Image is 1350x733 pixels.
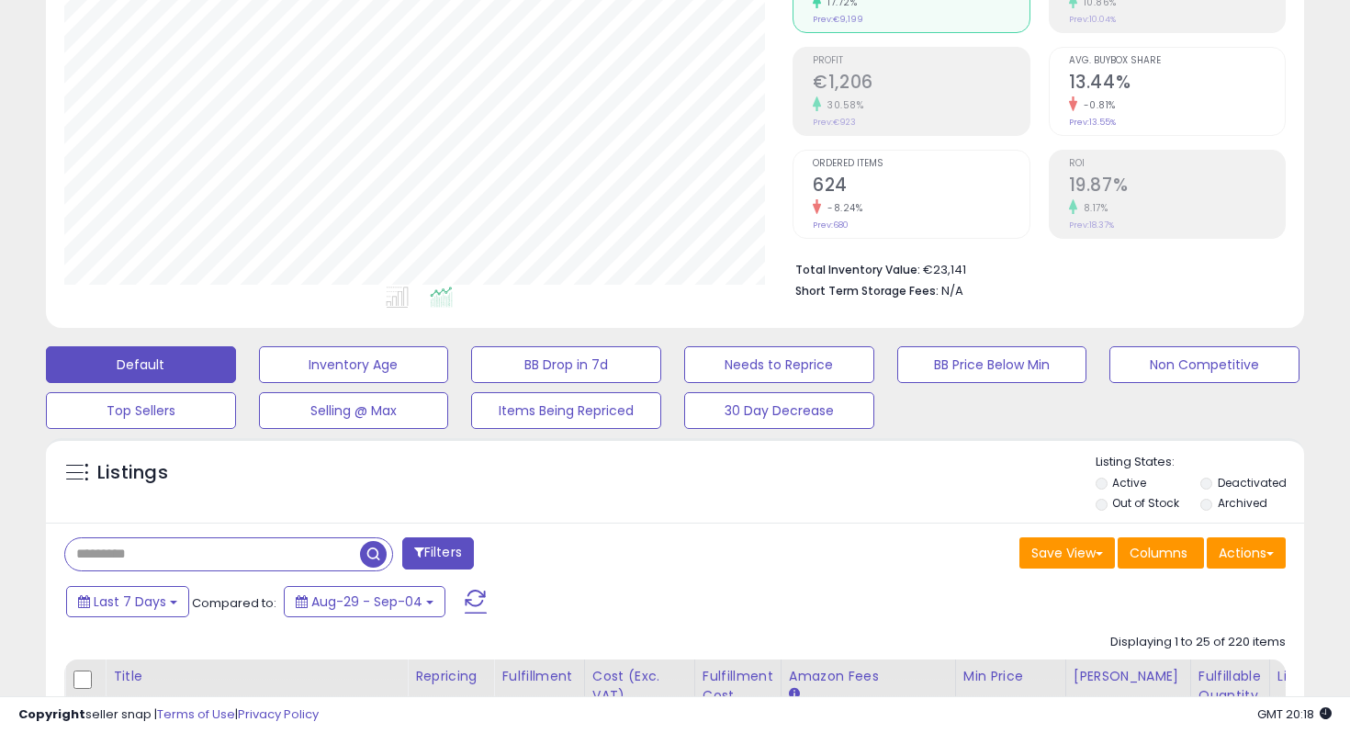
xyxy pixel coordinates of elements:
small: 8.17% [1077,201,1108,215]
button: Non Competitive [1109,346,1299,383]
span: Last 7 Days [94,592,166,611]
small: Prev: 10.04% [1069,14,1116,25]
div: Title [113,667,399,686]
a: Terms of Use [157,705,235,723]
b: Total Inventory Value: [795,262,920,277]
label: Deactivated [1218,475,1287,491]
div: Fulfillment [501,667,576,686]
small: Prev: 680 [813,220,849,231]
span: Profit [813,56,1029,66]
span: Columns [1130,544,1187,562]
button: Aug-29 - Sep-04 [284,586,445,617]
h2: 624 [813,175,1029,199]
span: Avg. Buybox Share [1069,56,1285,66]
button: BB Price Below Min [897,346,1087,383]
strong: Copyright [18,705,85,723]
div: Amazon Fees [789,667,948,686]
button: Needs to Reprice [684,346,874,383]
span: 2025-09-12 20:18 GMT [1257,705,1332,723]
div: Fulfillment Cost [703,667,773,705]
a: Privacy Policy [238,705,319,723]
h2: 13.44% [1069,72,1285,96]
label: Archived [1218,495,1267,511]
p: Listing States: [1096,454,1305,471]
label: Out of Stock [1112,495,1179,511]
div: Cost (Exc. VAT) [592,667,687,705]
small: Prev: 18.37% [1069,220,1114,231]
h2: 19.87% [1069,175,1285,199]
div: Min Price [963,667,1058,686]
button: Filters [402,537,474,569]
button: Actions [1207,537,1286,569]
div: seller snap | | [18,706,319,724]
span: Aug-29 - Sep-04 [311,592,422,611]
h5: Listings [97,460,168,486]
div: Displaying 1 to 25 of 220 items [1110,634,1286,651]
div: [PERSON_NAME] [1074,667,1183,686]
button: Save View [1019,537,1115,569]
label: Active [1112,475,1146,491]
button: BB Drop in 7d [471,346,661,383]
button: 30 Day Decrease [684,392,874,429]
small: -8.24% [821,201,862,215]
small: -0.81% [1077,98,1116,112]
div: Repricing [415,667,486,686]
button: Selling @ Max [259,392,449,429]
button: Default [46,346,236,383]
small: Prev: €923 [813,117,856,128]
small: Prev: 13.55% [1069,117,1116,128]
div: Fulfillable Quantity [1198,667,1262,705]
h2: €1,206 [813,72,1029,96]
span: Ordered Items [813,159,1029,169]
button: Last 7 Days [66,586,189,617]
button: Items Being Repriced [471,392,661,429]
span: ROI [1069,159,1285,169]
span: Compared to: [192,594,276,612]
button: Top Sellers [46,392,236,429]
li: €23,141 [795,257,1272,279]
button: Columns [1118,537,1204,569]
small: 30.58% [821,98,863,112]
small: Prev: €9,199 [813,14,863,25]
b: Short Term Storage Fees: [795,283,939,299]
span: N/A [941,282,963,299]
button: Inventory Age [259,346,449,383]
